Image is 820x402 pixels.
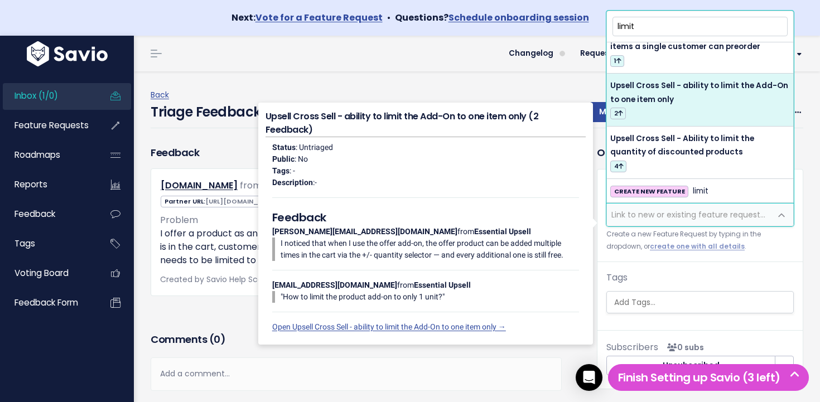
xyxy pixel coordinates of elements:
[610,55,624,67] span: 1
[161,196,283,207] span: Partner URL:
[3,290,93,316] a: Feedback form
[606,271,628,284] label: Tags
[3,172,93,197] a: Reports
[15,267,69,279] span: Voting Board
[266,110,586,137] h4: Upsell Cross Sell - ability to limit the Add-On to one item only (2 Feedback)
[15,208,55,220] span: Feedback
[272,143,296,152] strong: Status
[272,154,295,163] strong: Public
[610,133,754,157] span: Upsell Cross Sell - Ability to limit the quantity of discounted products
[151,102,269,122] h4: Triage Feedback
[610,80,788,104] span: Upsell Cross Sell - ability to limit the Add-On to one item only
[606,229,794,253] small: Create a new Feature Request by typing in the dropdown, or .
[610,161,626,172] span: 4
[606,356,775,376] button: Unsubscribed
[272,280,397,289] strong: [EMAIL_ADDRESS][DOMAIN_NAME]
[3,201,93,227] a: Feedback
[151,357,562,390] div: Add a comment...
[3,260,93,286] a: Voting Board
[395,11,589,24] strong: Questions?
[151,89,169,100] a: Back
[160,274,443,285] span: Created by Savio Help Scout Bot on |
[614,187,685,196] strong: CREATE NEW FEATURE
[272,227,457,236] strong: [PERSON_NAME][EMAIL_ADDRESS][DOMAIN_NAME]
[613,369,804,386] h5: Finish Setting up Savio (3 left)
[571,45,679,62] a: Request Savio Feature
[160,214,198,226] span: Problem
[387,11,390,24] span: •
[231,11,383,24] strong: Next:
[255,11,383,24] a: Vote for a Feature Request
[693,185,708,198] span: limit
[315,178,317,187] span: -
[597,145,803,160] h3: Organize
[272,322,506,331] a: Open Upsell Cross Sell - ability to limit the Add-On to one item only →
[509,50,553,57] span: Changelog
[214,332,220,346] span: 0
[15,297,78,308] span: Feedback form
[3,113,93,138] a: Feature Requests
[272,209,579,226] h5: Feedback
[610,297,796,308] input: Add Tags...
[161,179,238,192] a: [DOMAIN_NAME]
[611,209,765,220] span: Link to new or existing feature request...
[281,291,579,303] p: "How to limit the product add-on to only 1 unit?"
[576,364,602,391] div: Open Intercom Messenger
[606,341,658,353] span: Subscribers
[272,178,313,187] strong: Description
[15,119,89,131] span: Feature Requests
[15,90,58,101] span: Inbox (1/0)
[650,242,745,251] a: create one with all details
[15,238,35,249] span: Tags
[414,280,471,289] strong: Essential Upsell
[240,179,262,192] span: from
[3,83,93,109] a: Inbox (1/0)
[448,11,589,24] a: Schedule onboarding session
[15,178,47,190] span: Reports
[474,227,531,236] strong: Essential Upsell
[3,142,93,168] a: Roadmaps
[610,108,626,119] span: 2
[205,197,279,206] span: [URL][DOMAIN_NAME]
[24,41,110,66] img: logo-white.9d6f32f41409.svg
[663,342,704,353] span: <p><strong>Subscribers</strong><br><br> No subscribers yet<br> </p>
[15,149,60,161] span: Roadmaps
[151,332,562,347] h3: Comments ( )
[3,231,93,256] a: Tags
[266,137,586,337] div: : Untriaged : No : - : from from
[151,145,199,160] h3: Feedback
[160,227,552,267] p: I offer a product as an Add-on if they order with product A, but once the offered product is in t...
[281,238,579,261] p: I noticed that when I use the offer add-on, the offer product can be added multiple times in the ...
[272,166,290,175] strong: Tags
